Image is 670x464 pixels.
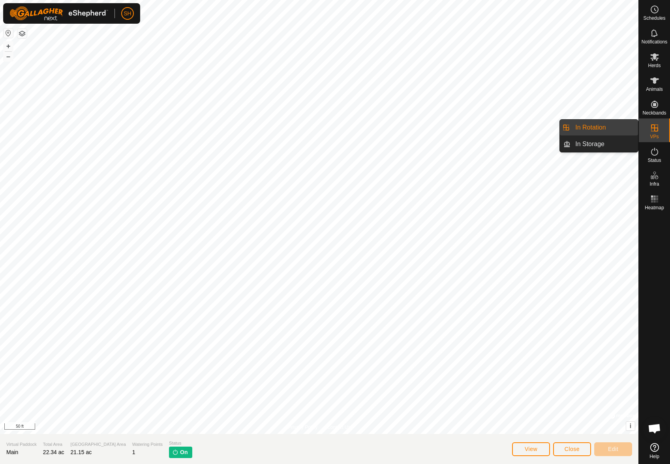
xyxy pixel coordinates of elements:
span: Status [169,440,192,447]
button: – [4,52,13,61]
span: Heatmap [645,205,664,210]
button: View [512,442,550,456]
span: Herds [648,63,661,68]
span: View [525,446,537,452]
span: [GEOGRAPHIC_DATA] Area [71,441,126,448]
span: Notifications [642,39,667,44]
div: Open chat [643,417,666,440]
a: In Storage [571,136,638,152]
button: Map Layers [17,29,27,38]
a: In Rotation [571,120,638,135]
span: Status [647,158,661,163]
button: + [4,41,13,51]
span: Close [565,446,580,452]
button: Reset Map [4,28,13,38]
span: Edit [608,446,618,452]
span: Watering Points [132,441,163,448]
li: In Rotation [560,120,638,135]
span: Main [6,449,18,455]
button: i [626,422,635,430]
span: SH [124,9,131,18]
button: Close [553,442,591,456]
img: turn-on [172,449,178,455]
span: Animals [646,87,663,92]
span: i [630,423,631,429]
img: Gallagher Logo [9,6,108,21]
span: 1 [132,449,135,455]
a: Privacy Policy [288,424,317,431]
span: Neckbands [642,111,666,115]
span: Schedules [643,16,665,21]
li: In Storage [560,136,638,152]
span: Help [649,454,659,459]
span: On [180,448,188,456]
span: Total Area [43,441,64,448]
span: 21.15 ac [71,449,92,455]
span: Virtual Paddock [6,441,37,448]
span: VPs [650,134,659,139]
a: Contact Us [327,424,350,431]
a: Help [639,440,670,462]
button: Edit [594,442,632,456]
span: 22.34 ac [43,449,64,455]
span: In Rotation [575,123,606,132]
span: In Storage [575,139,604,149]
span: Infra [649,182,659,186]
